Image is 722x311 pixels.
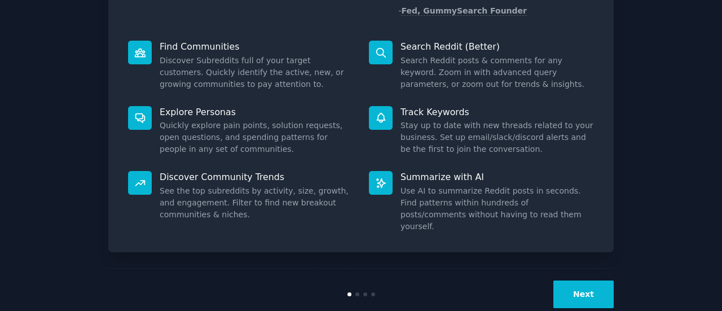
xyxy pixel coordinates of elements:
a: Fed, GummySearch Founder [401,6,527,16]
div: - [398,5,527,17]
p: Summarize with AI [400,171,594,183]
dd: Quickly explore pain points, solution requests, open questions, and spending patterns for people ... [160,120,353,155]
p: Track Keywords [400,106,594,118]
dd: Stay up to date with new threads related to your business. Set up email/slack/discord alerts and ... [400,120,594,155]
dd: Use AI to summarize Reddit posts in seconds. Find patterns within hundreds of posts/comments with... [400,185,594,233]
dd: Search Reddit posts & comments for any keyword. Zoom in with advanced query parameters, or zoom o... [400,55,594,90]
p: Discover Community Trends [160,171,353,183]
p: Find Communities [160,41,353,52]
button: Next [553,281,614,308]
dd: See the top subreddits by activity, size, growth, and engagement. Filter to find new breakout com... [160,185,353,221]
p: Search Reddit (Better) [400,41,594,52]
p: Explore Personas [160,106,353,118]
dd: Discover Subreddits full of your target customers. Quickly identify the active, new, or growing c... [160,55,353,90]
